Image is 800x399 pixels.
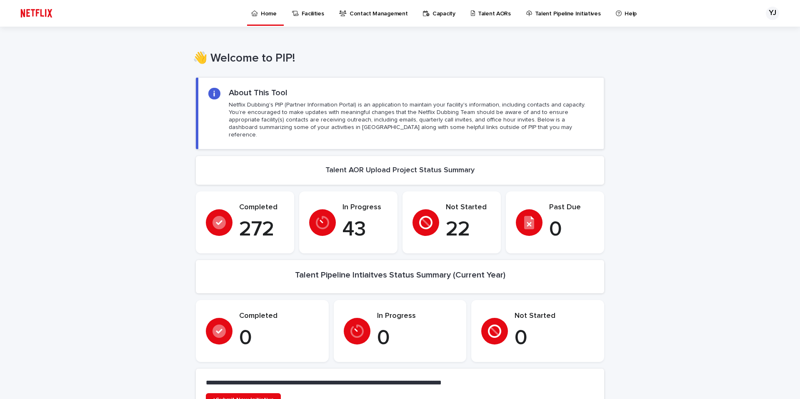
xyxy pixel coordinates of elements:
p: Netflix Dubbing's PIP (Partner Information Portal) is an application to maintain your facility's ... [229,101,594,139]
p: Not Started [515,312,594,321]
p: Past Due [549,203,594,212]
img: ifQbXi3ZQGMSEF7WDB7W [17,5,56,22]
p: 272 [239,217,284,242]
p: Completed [239,312,319,321]
p: In Progress [377,312,457,321]
p: Completed [239,203,284,212]
p: 43 [342,217,387,242]
p: 0 [377,326,457,351]
h1: 👋 Welcome to PIP! [193,52,601,66]
p: Not Started [446,203,491,212]
p: 0 [239,326,319,351]
p: 0 [515,326,594,351]
p: In Progress [342,203,387,212]
h2: Talent Pipeline Intiaitves Status Summary (Current Year) [295,270,505,280]
h2: About This Tool [229,88,287,98]
div: YJ [766,7,779,20]
p: 22 [446,217,491,242]
p: 0 [549,217,594,242]
h2: Talent AOR Upload Project Status Summary [325,166,475,175]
